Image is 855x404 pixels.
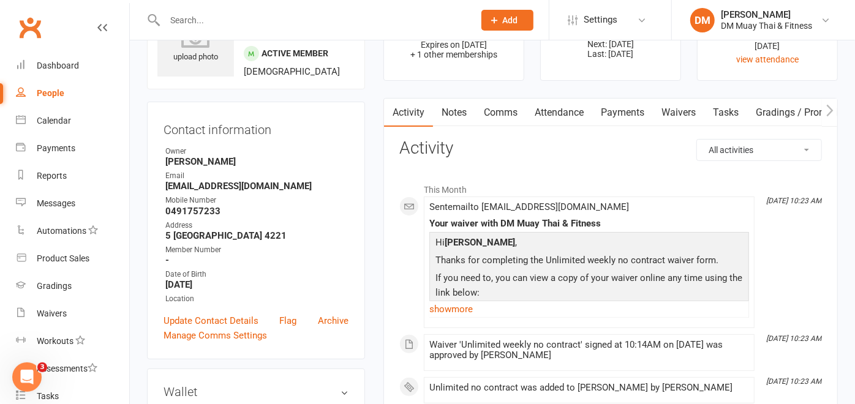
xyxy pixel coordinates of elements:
input: Search... [161,12,465,29]
span: Expires on [DATE] [421,40,487,50]
a: view attendance [736,54,799,64]
a: Attendance [526,99,592,127]
div: Workouts [37,336,73,346]
h3: Activity [399,139,822,158]
a: Waivers [16,300,129,327]
i: [DATE] 10:23 AM [766,377,821,386]
span: 3 [37,362,47,372]
a: Clubworx [15,12,45,43]
div: Date of Birth [165,269,348,280]
div: [PERSON_NAME] [721,9,812,20]
a: People [16,80,129,107]
div: Calendar [37,116,71,125]
div: Member Number [165,244,348,256]
div: Gradings [37,281,72,291]
div: Address [165,220,348,231]
i: [DATE] 10:23 AM [766,334,821,343]
a: show more [429,301,749,318]
li: This Month [399,177,822,196]
span: Settings [584,6,617,34]
p: Next: [DATE] Last: [DATE] [552,39,669,59]
h3: Contact information [164,118,348,137]
h3: Wallet [164,385,348,398]
span: Add [503,15,518,25]
span: Sent email to [EMAIL_ADDRESS][DOMAIN_NAME] [429,201,629,212]
span: [DEMOGRAPHIC_DATA] [244,66,340,77]
a: Messages [16,190,129,217]
a: Flag [280,313,297,328]
a: Payments [592,99,653,127]
div: Unlimited no contract was added to [PERSON_NAME] by [PERSON_NAME] [429,383,749,393]
a: Calendar [16,107,129,135]
div: Email [165,170,348,182]
a: Waivers [653,99,704,127]
a: Tasks [704,99,747,127]
div: upload photo [157,23,234,64]
p: Hi , [432,235,746,253]
div: Tasks [37,391,59,401]
div: Mobile Number [165,195,348,206]
a: Comms [475,99,526,127]
strong: - [165,255,348,266]
div: People [37,88,64,98]
a: Automations [16,217,129,245]
span: + 1 other memberships [410,50,497,59]
span: Active member [262,48,328,58]
i: [DATE] 10:23 AM [766,196,821,205]
div: Automations [37,226,86,236]
div: DM [690,8,715,32]
div: Waivers [37,309,67,318]
strong: [DATE] [165,279,348,290]
strong: 5 [GEOGRAPHIC_DATA] 4221 [165,230,348,241]
a: Activity [384,99,433,127]
a: Workouts [16,327,129,355]
strong: 0491757233 [165,206,348,217]
div: Your waiver with DM Muay Thai & Fitness [429,219,749,229]
div: Owner [165,146,348,157]
strong: [PERSON_NAME] [165,156,348,167]
div: DM Muay Thai & Fitness [721,20,812,31]
div: Reports [37,171,67,181]
a: Gradings [16,272,129,300]
div: [DATE] [709,39,826,53]
div: Assessments [37,364,97,373]
div: Waiver 'Unlimited weekly no contract' signed at 10:14AM on [DATE] was approved by [PERSON_NAME] [429,340,749,361]
div: Location [165,293,348,305]
iframe: Intercom live chat [12,362,42,392]
a: Manage Comms Settings [164,328,267,343]
div: Messages [37,198,75,208]
p: Thanks for completing the Unlimited weekly no contract waiver form. [432,253,746,271]
a: Payments [16,135,129,162]
a: Notes [433,99,475,127]
a: Dashboard [16,52,129,80]
a: Reports [16,162,129,190]
a: Product Sales [16,245,129,272]
p: If you need to, you can view a copy of your waiver online any time using the link below: [432,271,746,303]
strong: [PERSON_NAME] [445,237,515,248]
strong: [EMAIL_ADDRESS][DOMAIN_NAME] [165,181,348,192]
a: Assessments [16,355,129,383]
a: Archive [318,313,348,328]
div: Product Sales [37,253,89,263]
div: Payments [37,143,75,153]
div: Dashboard [37,61,79,70]
button: Add [481,10,533,31]
a: Update Contact Details [164,313,258,328]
